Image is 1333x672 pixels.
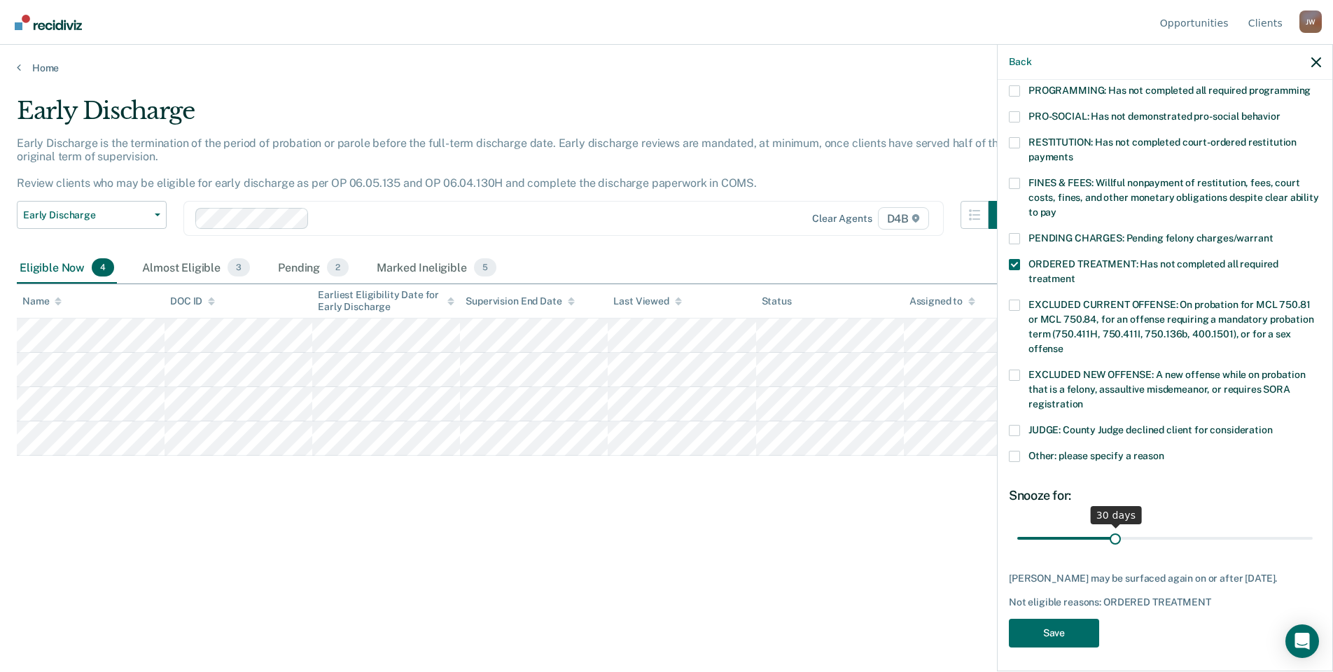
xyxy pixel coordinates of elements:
div: Almost Eligible [139,253,253,283]
span: 5 [474,258,496,276]
span: 2 [327,258,349,276]
span: Other: please specify a reason [1028,450,1164,461]
span: PROGRAMMING: Has not completed all required programming [1028,85,1311,96]
p: Early Discharge is the termination of the period of probation or parole before the full-term disc... [17,136,1011,190]
span: 4 [92,258,114,276]
span: ORDERED TREATMENT: Has not completed all required treatment [1028,258,1278,284]
a: Home [17,62,1316,74]
div: Name [22,295,62,307]
div: [PERSON_NAME] may be surfaced again on or after [DATE]. [1009,573,1321,584]
span: EXCLUDED CURRENT OFFENSE: On probation for MCL 750.81 or MCL 750.84, for an offense requiring a m... [1028,299,1313,354]
span: RESTITUTION: Has not completed court-ordered restitution payments [1028,136,1297,162]
div: Eligible Now [17,253,117,283]
span: PENDING CHARGES: Pending felony charges/warrant [1028,232,1273,244]
div: Earliest Eligibility Date for Early Discharge [318,289,454,313]
img: Recidiviz [15,15,82,30]
span: JUDGE: County Judge declined client for consideration [1028,424,1273,435]
div: Early Discharge [17,97,1017,136]
div: Pending [275,253,351,283]
button: Save [1009,619,1099,647]
div: 30 days [1091,506,1142,524]
div: Marked Ineligible [374,253,499,283]
div: Last Viewed [613,295,681,307]
div: Supervision End Date [466,295,574,307]
div: J W [1299,10,1322,33]
span: EXCLUDED NEW OFFENSE: A new offense while on probation that is a felony, assaultive misdemeanor, ... [1028,369,1305,409]
div: Assigned to [909,295,975,307]
span: FINES & FEES: Willful nonpayment of restitution, fees, court costs, fines, and other monetary obl... [1028,177,1319,218]
div: Clear agents [812,213,872,225]
div: Snooze for: [1009,488,1321,503]
div: Open Intercom Messenger [1285,624,1319,658]
span: PRO-SOCIAL: Has not demonstrated pro-social behavior [1028,111,1280,122]
div: DOC ID [170,295,215,307]
span: Early Discharge [23,209,149,221]
button: Back [1009,56,1031,68]
button: Profile dropdown button [1299,10,1322,33]
span: 3 [228,258,250,276]
div: Not eligible reasons: ORDERED TREATMENT [1009,596,1321,608]
span: D4B [878,207,929,230]
div: Status [762,295,792,307]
